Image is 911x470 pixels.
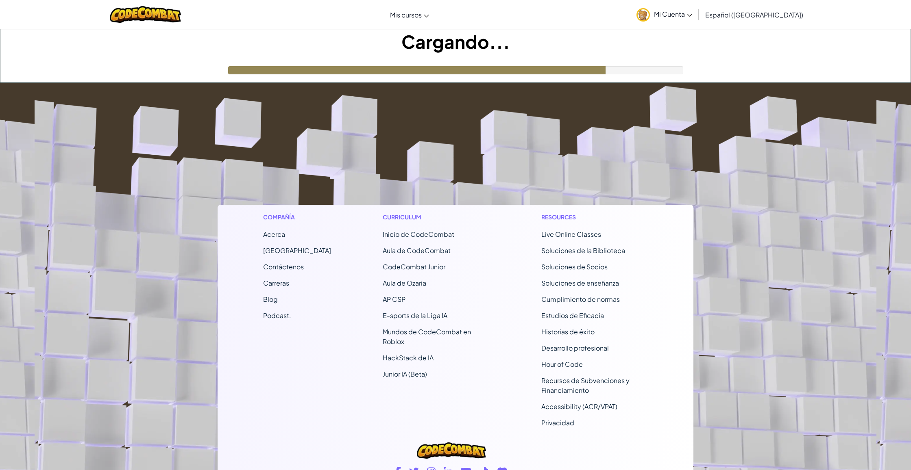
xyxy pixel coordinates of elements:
[263,246,331,255] a: [GEOGRAPHIC_DATA]
[701,4,807,26] a: Español ([GEOGRAPHIC_DATA])
[654,10,692,18] span: Mi Cuenta
[383,353,434,362] a: HackStack de IA
[541,295,620,303] a: Cumplimiento de normas
[541,418,574,427] a: Privacidad
[541,311,604,320] a: Estudios de Eficacia
[636,8,650,22] img: avatar
[383,327,471,346] a: Mundos de CodeCombat en Roblox
[541,262,608,271] a: Soluciones de Socios
[263,295,278,303] a: Blog
[263,311,291,320] a: Podcast.
[383,370,427,378] a: Junior IA (Beta)
[0,29,911,54] h1: Cargando...
[383,279,426,287] a: Aula de Ozaria
[383,230,454,238] span: Inicio de CodeCombat
[386,4,433,26] a: Mis cursos
[383,246,451,255] a: Aula de CodeCombat
[263,213,331,221] h1: Compañía
[110,6,181,23] img: CodeCombat logo
[263,230,285,238] a: Acerca
[541,246,625,255] a: Soluciones de la Biblioteca
[541,360,583,368] a: Hour of Code
[383,262,445,271] a: CodeCombat Junior
[383,213,490,221] h1: Curriculum
[705,11,803,19] span: Español ([GEOGRAPHIC_DATA])
[263,279,289,287] a: Carreras
[417,442,486,459] img: CodeCombat logo
[383,311,447,320] a: E-sports de la Liga IA
[263,262,304,271] span: Contáctenos
[383,295,405,303] a: AP CSP
[541,279,619,287] a: Soluciones de enseñanza
[541,402,617,411] a: Accessibility (ACR/VPAT)
[541,344,609,352] a: Desarrollo profesional
[541,230,601,238] a: Live Online Classes
[632,2,696,27] a: Mi Cuenta
[541,376,630,394] a: Recursos de Subvenciones y Financiamiento
[390,11,422,19] span: Mis cursos
[541,213,648,221] h1: Resources
[541,327,595,336] a: Historias de éxito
